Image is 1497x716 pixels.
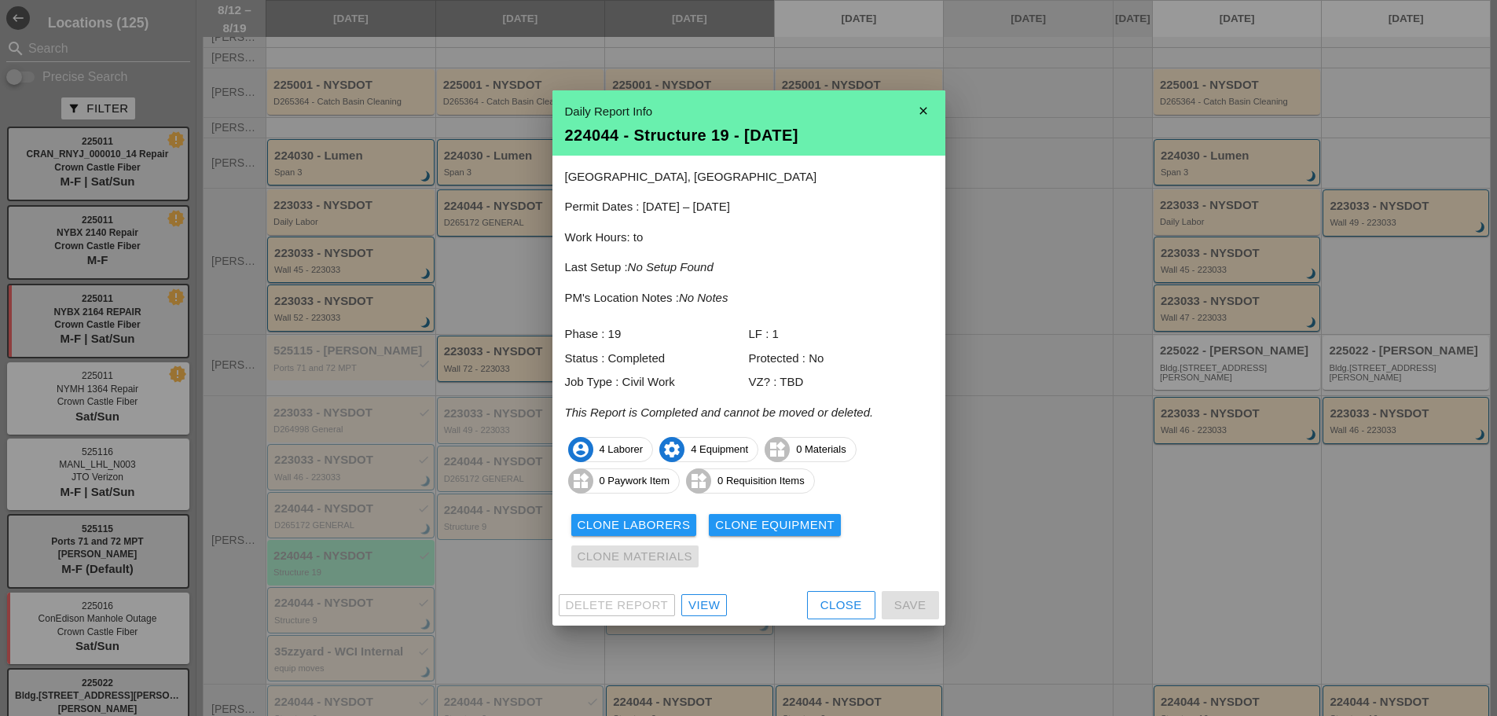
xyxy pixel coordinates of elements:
[565,406,874,419] i: This Report is Completed and cannot be moved or deleted.
[749,325,933,343] div: LF : 1
[565,198,933,216] p: Permit Dates : [DATE] – [DATE]
[765,437,790,462] i: widgets
[565,229,933,247] p: Work Hours: to
[688,597,720,615] div: View
[749,350,933,368] div: Protected : No
[565,259,933,277] p: Last Setup :
[908,95,939,127] i: close
[687,468,814,494] span: 0 Requisition Items
[659,437,684,462] i: settings
[565,103,933,121] div: Daily Report Info
[749,373,933,391] div: VZ? : TBD
[681,594,727,616] a: View
[569,468,680,494] span: 0 Paywork Item
[569,437,653,462] span: 4 Laborer
[571,514,697,536] button: Clone Laborers
[715,516,835,534] div: Clone Equipment
[679,291,728,304] i: No Notes
[565,325,749,343] div: Phase : 19
[565,168,933,186] p: [GEOGRAPHIC_DATA], [GEOGRAPHIC_DATA]
[565,373,749,391] div: Job Type : Civil Work
[628,260,714,274] i: No Setup Found
[578,516,691,534] div: Clone Laborers
[565,350,749,368] div: Status : Completed
[686,468,711,494] i: widgets
[820,597,862,615] div: Close
[568,468,593,494] i: widgets
[660,437,758,462] span: 4 Equipment
[568,437,593,462] i: account_circle
[709,514,841,536] button: Clone Equipment
[565,289,933,307] p: PM's Location Notes :
[765,437,856,462] span: 0 Materials
[565,127,933,143] div: 224044 - Structure 19 - [DATE]
[807,591,875,619] button: Close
